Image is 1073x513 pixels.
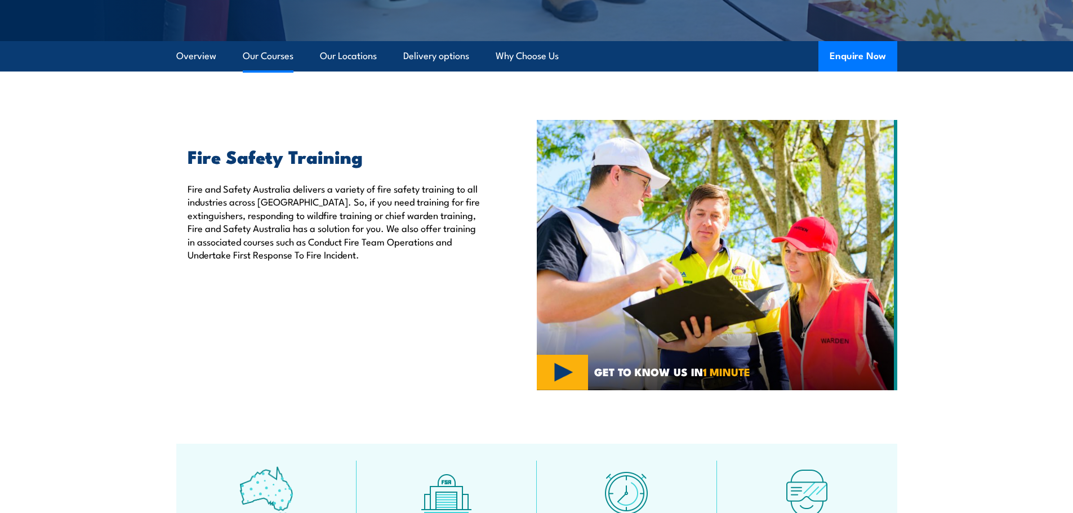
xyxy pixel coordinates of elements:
[243,41,293,71] a: Our Courses
[176,41,216,71] a: Overview
[188,148,485,164] h2: Fire Safety Training
[818,41,897,72] button: Enquire Now
[703,363,750,380] strong: 1 MINUTE
[537,120,897,390] img: Fire Safety Training Courses
[320,41,377,71] a: Our Locations
[496,41,559,71] a: Why Choose Us
[403,41,469,71] a: Delivery options
[188,182,485,261] p: Fire and Safety Australia delivers a variety of fire safety training to all industries across [GE...
[594,367,750,377] span: GET TO KNOW US IN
